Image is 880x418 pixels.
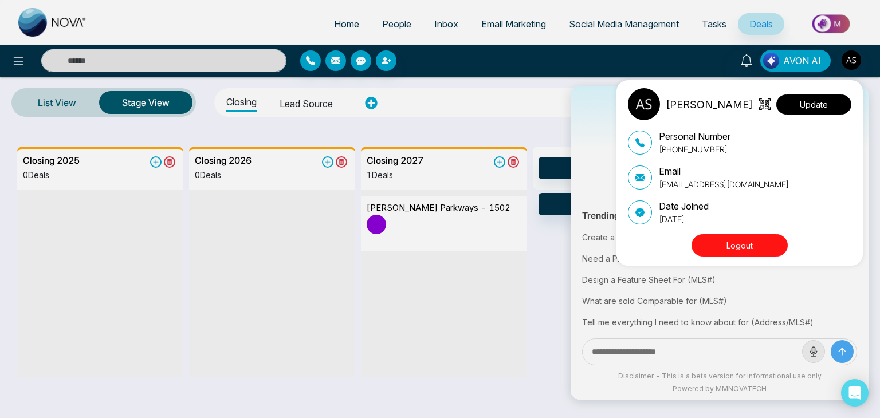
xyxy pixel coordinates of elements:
[666,97,753,112] p: [PERSON_NAME]
[692,234,788,257] button: Logout
[659,129,730,143] p: Personal Number
[659,199,709,213] p: Date Joined
[659,213,709,225] p: [DATE]
[659,178,789,190] p: [EMAIL_ADDRESS][DOMAIN_NAME]
[659,164,789,178] p: Email
[776,94,851,115] button: Update
[841,379,869,407] div: Open Intercom Messenger
[659,143,730,155] p: [PHONE_NUMBER]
